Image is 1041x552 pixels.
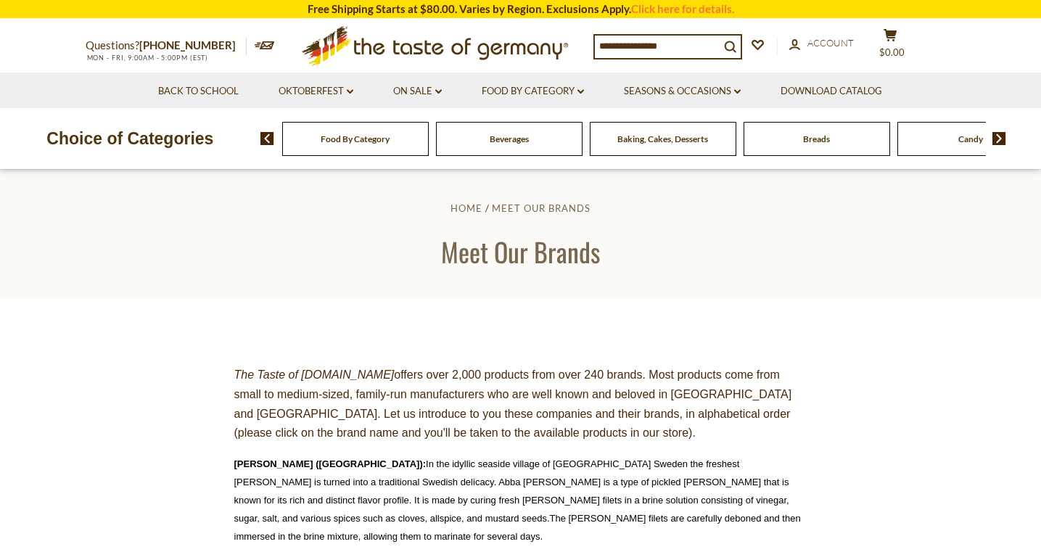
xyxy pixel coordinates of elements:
[393,83,442,99] a: On Sale
[490,133,529,144] a: Beverages
[260,132,274,145] img: previous arrow
[617,133,708,144] a: Baking, Cakes, Desserts
[803,133,830,144] a: Breads
[450,202,482,214] a: Home
[86,54,209,62] span: MON - FRI, 9:00AM - 5:00PM (EST)
[86,36,247,55] p: Questions?
[789,36,854,52] a: Account
[807,37,854,49] span: Account
[992,132,1006,145] img: next arrow
[279,83,353,99] a: Oktoberfest
[45,235,996,268] h1: Meet Our Brands
[234,368,395,381] em: The Taste of [DOMAIN_NAME]
[321,133,390,144] a: Food By Category
[423,458,426,469] a: :
[879,46,905,58] span: $0.00
[869,28,913,65] button: $0.00
[624,83,741,99] a: Seasons & Occasions
[234,458,423,469] a: [PERSON_NAME] ([GEOGRAPHIC_DATA])
[631,2,734,15] a: Click here for details.
[958,133,983,144] a: Candy
[234,458,801,542] span: In the idyllic seaside village of [GEOGRAPHIC_DATA] Sweden the freshest [PERSON_NAME] is turned i...
[492,202,591,214] a: Meet Our Brands
[158,83,239,99] a: Back to School
[234,368,792,439] span: offers over 2,000 products from over 240 brands. Most products come from small to medium-sized, f...
[139,38,236,52] a: [PHONE_NUMBER]
[781,83,882,99] a: Download Catalog
[482,83,584,99] a: Food By Category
